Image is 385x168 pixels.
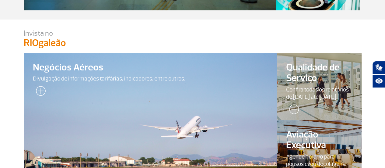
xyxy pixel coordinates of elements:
img: leia-mais [286,104,299,116]
span: Agende horário para pousos e/ou decolagens. [286,153,352,168]
button: Abrir recursos assistivos. [372,74,385,88]
button: Abrir tradutor de língua de sinais. [372,61,385,74]
a: Qualidade de ServiçoConfira todos os relatórios de [DATE] até [DATE]. [277,53,362,120]
span: Negócios Aéreos [33,62,268,73]
p: Invista no [24,29,362,38]
span: Aviação Executiva [286,129,352,151]
p: RIOgaleão [24,38,362,48]
span: Confira todos os relatórios de [DATE] até [DATE]. [286,86,352,101]
div: Plugin de acessibilidade da Hand Talk. [372,61,385,88]
span: Divulgação de informações tarifárias, indicadores, entre outros. [33,75,268,82]
span: Qualidade de Serviço [286,62,352,84]
img: leia-mais [33,86,46,98]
